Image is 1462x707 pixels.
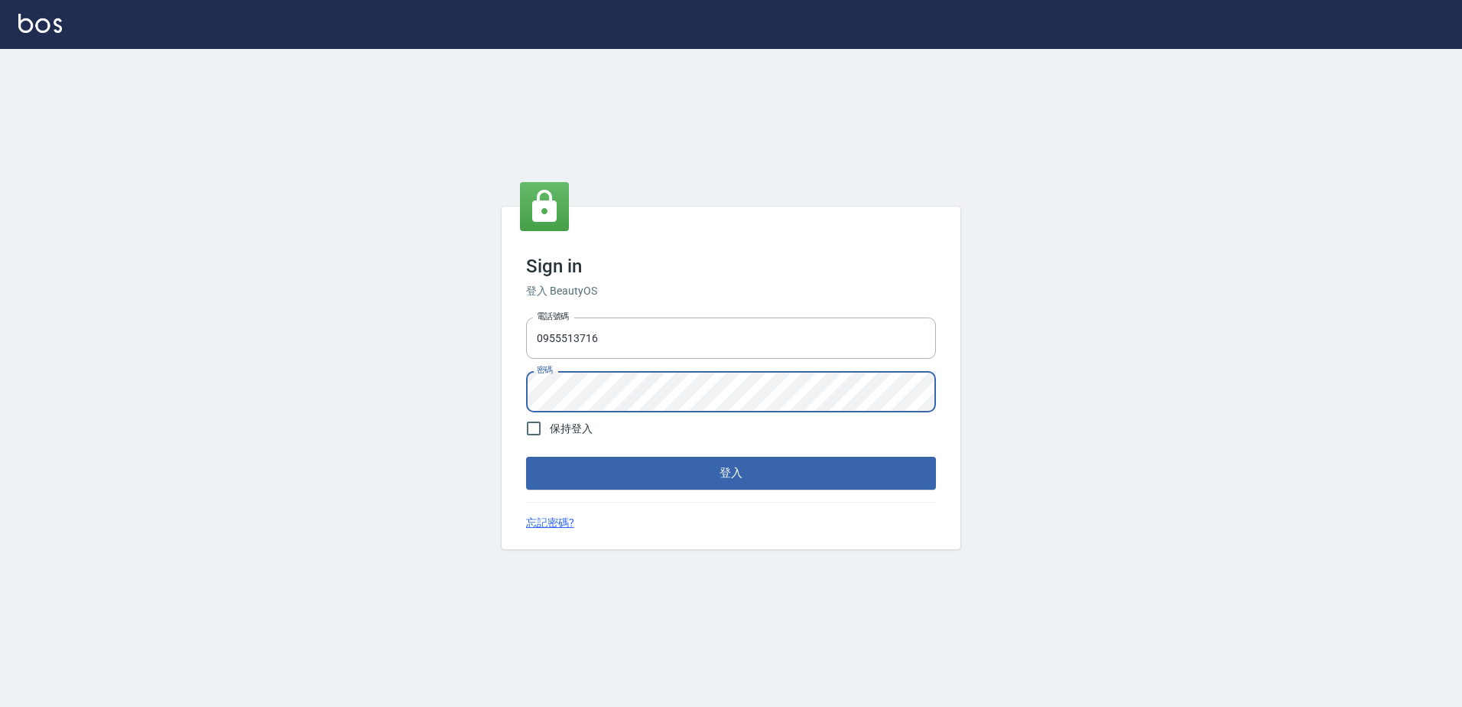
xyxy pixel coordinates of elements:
h3: Sign in [526,256,936,277]
h6: 登入 BeautyOS [526,283,936,299]
img: Logo [18,14,62,33]
label: 電話號碼 [537,311,569,322]
label: 密碼 [537,364,553,376]
span: 保持登入 [550,421,593,437]
button: 登入 [526,457,936,489]
a: 忘記密碼? [526,515,574,531]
